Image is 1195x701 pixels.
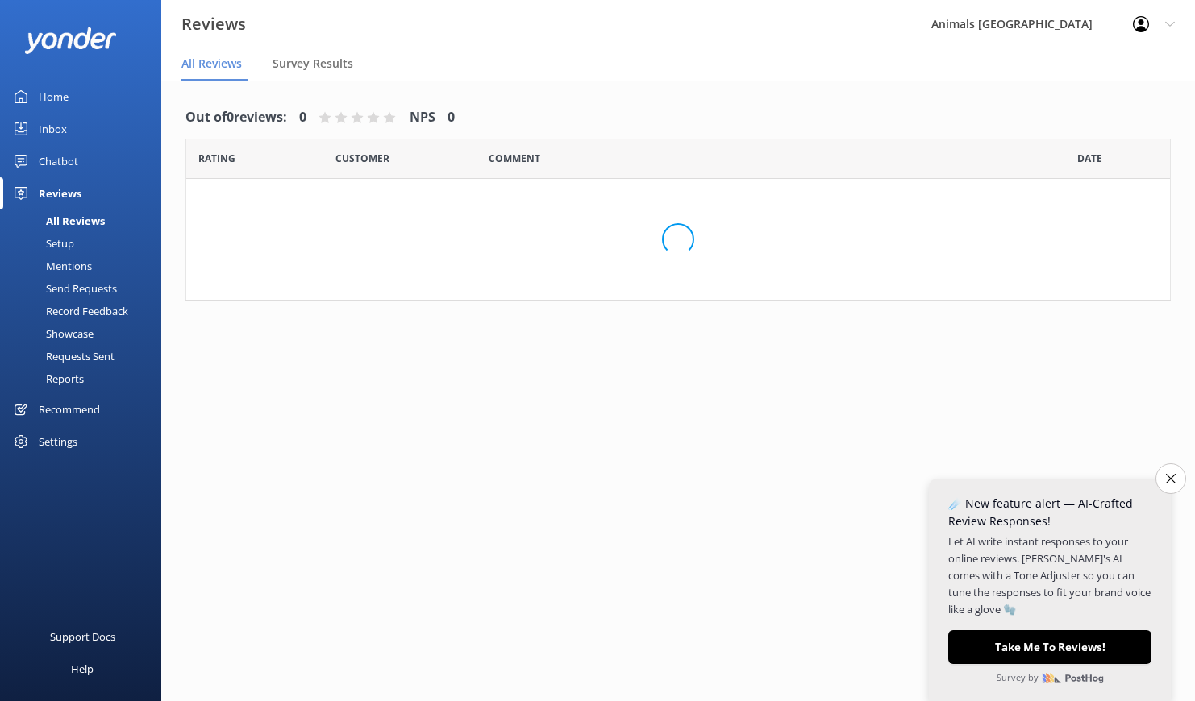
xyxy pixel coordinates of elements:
div: Help [71,653,94,685]
div: All Reviews [10,209,105,232]
div: Reviews [39,177,81,209]
a: Showcase [10,322,161,345]
span: Date [335,151,389,166]
div: Home [39,81,69,113]
a: Requests Sent [10,345,161,367]
div: Settings [39,425,77,458]
a: Send Requests [10,277,161,300]
div: Requests Sent [10,345,115,367]
span: Date [1077,151,1102,166]
h4: NPS [410,107,435,128]
div: Reports [10,367,84,390]
span: Question [489,151,540,166]
div: Showcase [10,322,94,345]
div: Send Requests [10,277,117,300]
a: Record Feedback [10,300,161,322]
a: All Reviews [10,209,161,232]
a: Reports [10,367,161,390]
a: Mentions [10,255,161,277]
h4: Out of 0 reviews: [185,107,287,128]
span: Survey Results [273,56,353,72]
img: yonder-white-logo.png [24,27,117,54]
h4: 0 [299,107,306,128]
h3: Reviews [181,11,246,37]
span: Date [198,151,235,166]
div: Setup [10,232,74,255]
div: Inbox [39,113,67,145]
div: Mentions [10,255,92,277]
a: Setup [10,232,161,255]
div: Record Feedback [10,300,128,322]
div: Support Docs [50,620,115,653]
span: All Reviews [181,56,242,72]
div: Chatbot [39,145,78,177]
h4: 0 [448,107,455,128]
div: Recommend [39,393,100,425]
